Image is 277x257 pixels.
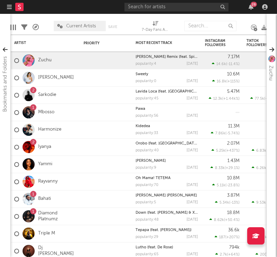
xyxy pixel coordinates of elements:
[136,211,211,215] a: Down (feat. [PERSON_NAME] & Xman Rsa)
[136,149,159,152] div: popularity: 40
[251,2,257,7] div: 26
[136,79,156,83] div: popularity: 0
[187,235,198,239] div: [DATE]
[223,97,239,101] span: +1.44k %
[216,149,225,153] span: 5.25k
[227,141,240,146] div: 2.07M
[136,90,198,94] div: Lavida Loca (feat. Lasmid)
[212,183,240,187] div: ( )
[136,252,158,256] div: popularity: 65
[136,41,188,45] div: Most Recent Track
[136,176,171,180] a: Oh Mama! TETEMA
[227,176,240,180] div: 10.8M
[136,246,198,249] div: Lutho (feat. De Rose)
[38,231,55,237] a: Triple M
[21,17,27,37] div: Filters
[187,97,198,100] div: [DATE]
[38,245,77,257] a: Dj [PERSON_NAME]
[136,107,145,111] a: Pawa
[226,236,239,239] span: +207 %
[38,127,61,133] a: Harmonize
[136,55,200,59] a: [PERSON_NAME] Remix (feat. Spice)
[215,235,240,239] div: ( )
[136,55,198,59] div: Amanda Remix (feat. Spice)
[227,89,240,94] div: 5.47M
[1,56,9,112] div: Bookmarks and Folders
[187,149,198,152] div: [DATE]
[136,114,158,118] div: popularity: 56
[136,218,159,222] div: popularity: 48
[187,252,198,256] div: [DATE]
[136,72,198,76] div: Sweety
[136,142,198,145] div: Orobo (feat. Shoday)
[227,193,240,198] div: 3.87M
[84,41,111,45] div: Priority
[255,97,264,101] span: 77.5k
[226,184,239,187] span: -23.8 %
[228,124,240,128] div: 11.3M
[215,252,240,257] div: ( )
[38,57,52,63] a: Zuchu
[38,109,54,115] a: Mbosso
[227,159,240,163] div: 1.43M
[136,201,156,204] div: popularity: 5
[136,124,150,128] a: Kidedea
[38,211,77,222] a: Diamond Platnumz
[267,65,275,81] div: Zuchu
[136,194,197,197] a: [PERSON_NAME] [PERSON_NAME]
[124,3,228,11] input: Search for artists
[187,131,198,135] div: [DATE]
[136,131,158,135] div: popularity: 33
[136,183,158,187] div: popularity: 70
[227,211,240,215] div: 18.8M
[217,184,225,187] span: 5.11k
[38,161,52,167] a: Yammi
[256,166,266,170] span: 6.26k
[209,218,240,222] div: ( )
[136,90,208,94] a: Lavida Loca (feat. [GEOGRAPHIC_DATA])
[226,166,239,170] span: +29.1 %
[187,166,198,170] div: [DATE]
[142,17,170,37] div: 7-Day Fans Added (7-Day Fans Added)
[187,183,198,187] div: [DATE]
[187,114,198,118] div: [DATE]
[229,245,240,250] div: 794k
[219,236,225,239] span: 187
[228,228,240,232] div: 36.6k
[226,132,239,135] span: -5.74 %
[187,79,198,83] div: [DATE]
[230,201,239,205] span: -13 %
[136,97,158,100] div: popularity: 45
[136,228,191,232] a: Tepapa (feat. [PERSON_NAME])
[215,200,240,205] div: ( )
[249,4,253,10] button: 26
[136,211,198,215] div: Down (feat. Lintonto & Xman Rsa)
[214,218,224,222] span: 8.62k
[215,132,225,135] span: 7.86k
[108,25,117,29] button: Save
[211,131,240,135] div: ( )
[136,62,156,66] div: popularity: 4
[211,148,240,153] div: ( )
[216,62,226,66] span: 14.6k
[136,228,198,232] div: Tepapa (feat. Frank Ro)
[205,39,229,47] div: Instagram Followers
[213,97,222,101] span: 12.3k
[136,124,198,128] div: Kidedea
[38,92,56,98] a: Sarkodie
[187,218,198,222] div: [DATE]
[136,176,198,180] div: Oh Mama! TETEMA
[136,166,156,170] div: popularity: 9
[14,41,66,45] div: Artist
[227,62,239,66] span: -11.4 %
[136,142,199,145] a: Orobo (feat. [GEOGRAPHIC_DATA])
[136,72,148,76] a: Sweety
[142,26,170,34] div: 7-Day Fans Added (7-Day Fans Added)
[38,179,58,185] a: Rayvanny
[210,166,240,170] div: ( )
[212,79,240,83] div: ( )
[228,55,240,59] div: 7.17M
[246,39,271,47] div: TikTok Followers
[136,159,166,163] a: [PERSON_NAME]
[256,201,266,205] span: 9.53k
